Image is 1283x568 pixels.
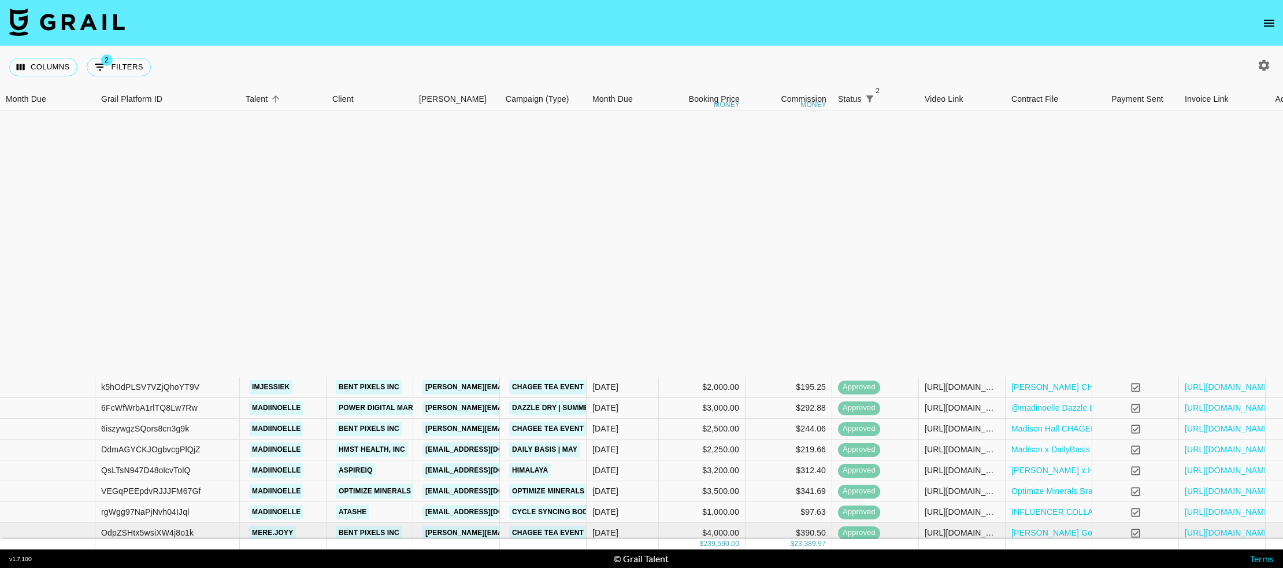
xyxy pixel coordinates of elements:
[101,423,189,434] div: 6iszywgzSQors8cn3g9k
[838,465,880,476] span: approved
[1011,402,1273,414] a: @madinoelle Dazzle Dry Paid Influencer Partnership Agreement (3).pdf
[332,88,354,110] div: Client
[781,88,826,110] div: Commission
[700,539,704,549] div: $
[249,505,303,519] a: madiinoelle
[1185,527,1272,539] a: [URL][DOMAIN_NAME]
[509,380,587,394] a: Chagee Tea Event
[1011,444,1185,455] a: Madison x DailyBasis - Creator Contract (1).pdf
[925,423,999,434] div: https://www.instagram.com/p/DJXZyGHT0mj/
[249,526,296,540] a: mere.joyy
[509,442,580,457] a: Daily Basis | May
[1185,402,1272,414] a: [URL][DOMAIN_NAME]
[592,402,618,414] div: May '25
[838,507,880,518] span: approved
[336,526,402,540] a: Bent Pixels Inc
[419,88,487,110] div: [PERSON_NAME]
[746,523,832,544] div: $390.50
[336,463,376,478] a: AspireIQ
[509,505,611,519] a: Cycle Syncing Bodysuit
[838,423,880,434] span: approved
[1011,527,1219,539] a: [PERSON_NAME] Good CHAGEE Talent Agreement.pdf
[101,485,201,497] div: VEGqPEEpdvRJJJFM67Gf
[422,442,552,457] a: [EMAIL_ADDRESS][DOMAIN_NAME]
[101,54,113,66] span: 2
[9,555,32,563] div: v 1.7.100
[925,506,999,518] div: https://www.tiktok.com/@madiinoelle/video/7501824932796534047
[509,484,614,499] a: Optimize Minerals | April
[592,485,618,497] div: May '25
[925,381,999,393] div: https://www.instagram.com/p/DJ7BRN3pmwy/
[862,91,878,107] button: Show filters
[240,88,327,110] div: Talent
[659,440,746,460] div: $2,250.00
[1011,88,1058,110] div: Contract File
[659,460,746,481] div: $3,200.00
[838,528,880,539] span: approved
[506,88,569,110] div: Campaign (Type)
[9,58,77,76] button: Select columns
[1011,464,1212,476] a: [PERSON_NAME] x Himalaya Collaboration Terms.pdf
[336,380,402,394] a: Bent Pixels Inc
[746,460,832,481] div: $312.40
[101,88,162,110] div: Grail Platform ID
[592,527,618,539] div: May '25
[336,422,402,436] a: Bent Pixels Inc
[422,526,611,540] a: [PERSON_NAME][EMAIL_ADDRESS][DOMAIN_NAME]
[336,505,369,519] a: Atashe
[746,377,832,398] div: $195.25
[500,88,587,110] div: Campaign (Type)
[1185,485,1272,497] a: [URL][DOMAIN_NAME]
[1185,444,1272,455] a: [URL][DOMAIN_NAME]
[746,481,832,502] div: $341.69
[592,423,618,434] div: May '25
[925,527,999,539] div: https://www.instagram.com/p/DJxYrWhBEAl/
[422,484,552,499] a: [EMAIL_ADDRESS][DOMAIN_NAME]
[249,380,292,394] a: imjessiek
[746,440,832,460] div: $219.66
[87,58,151,76] button: Show filters
[703,539,739,549] div: 239,590.00
[1185,423,1272,434] a: [URL][DOMAIN_NAME]
[925,464,999,476] div: https://www.instagram.com/p/DKK3pr9Bbol/
[794,539,826,549] div: 23,389.97
[790,539,794,549] div: $
[592,381,618,393] div: May '25
[1185,88,1229,110] div: Invoice Link
[592,444,618,455] div: May '25
[509,463,551,478] a: Himalaya
[587,88,659,110] div: Month Due
[101,402,198,414] div: 6FcWfWrbA1rlTQ8Lw7Rw
[862,91,878,107] div: 2 active filters
[592,464,618,476] div: May '25
[838,382,880,393] span: approved
[1258,12,1281,35] button: open drawer
[878,91,894,107] button: Sort
[249,401,303,415] a: madiinoelle
[422,380,611,394] a: [PERSON_NAME][EMAIL_ADDRESS][DOMAIN_NAME]
[327,88,413,110] div: Client
[1011,423,1208,434] a: Madison Hall CHAGEE Talent Agreement - signed.pdf
[925,88,963,110] div: Video Link
[95,88,240,110] div: Grail Platform ID
[509,422,587,436] a: Chagee Tea Event
[592,88,633,110] div: Month Due
[925,402,999,414] div: https://www.instagram.com/p/DJrtc7JPh4t/
[1011,381,1196,393] a: [PERSON_NAME] CHAGEE Talent Agreement.pdf
[422,505,552,519] a: [EMAIL_ADDRESS][DOMAIN_NAME]
[659,523,746,544] div: $4,000.00
[249,484,303,499] a: madiinoelle
[919,88,1006,110] div: Video Link
[659,502,746,523] div: $1,000.00
[925,444,999,455] div: https://www.instagram.com/p/DJmjlMoPnx2/
[1111,88,1163,110] div: Payment Sent
[838,403,880,414] span: approved
[746,502,832,523] div: $97.63
[422,422,611,436] a: [PERSON_NAME][EMAIL_ADDRESS][DOMAIN_NAME]
[1185,381,1272,393] a: [URL][DOMAIN_NAME]
[746,419,832,440] div: $244.06
[659,377,746,398] div: $2,000.00
[101,464,190,476] div: QsLTsN947D48olcvTolQ
[1092,88,1179,110] div: Payment Sent
[746,398,832,419] div: $292.88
